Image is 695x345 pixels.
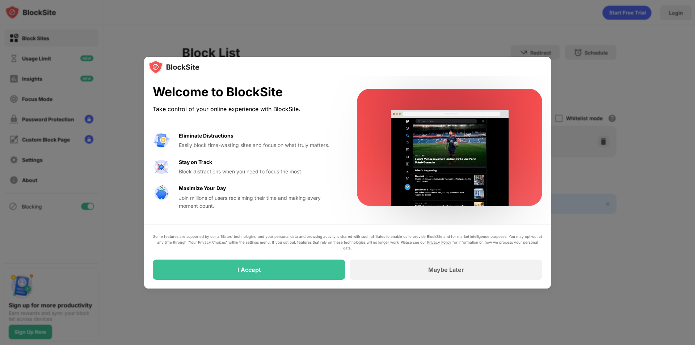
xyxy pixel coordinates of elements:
[179,132,233,140] div: Eliminate Distractions
[179,194,340,210] div: Join millions of users reclaiming their time and making every moment count.
[179,158,212,166] div: Stay on Track
[153,132,170,149] img: value-avoid-distractions.svg
[179,168,340,176] div: Block distractions when you need to focus the most.
[153,184,170,202] img: value-safe-time.svg
[428,266,464,273] div: Maybe Later
[153,233,542,251] div: Some features are supported by our affiliates’ technologies, and your personal data and browsing ...
[179,141,340,149] div: Easily block time-wasting sites and focus on what truly matters.
[153,85,340,100] div: Welcome to BlockSite
[153,158,170,176] img: value-focus.svg
[148,60,199,74] img: logo-blocksite.svg
[427,240,451,244] a: Privacy Policy
[237,266,261,273] div: I Accept
[153,104,340,114] div: Take control of your online experience with BlockSite.
[179,184,226,192] div: Maximize Your Day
